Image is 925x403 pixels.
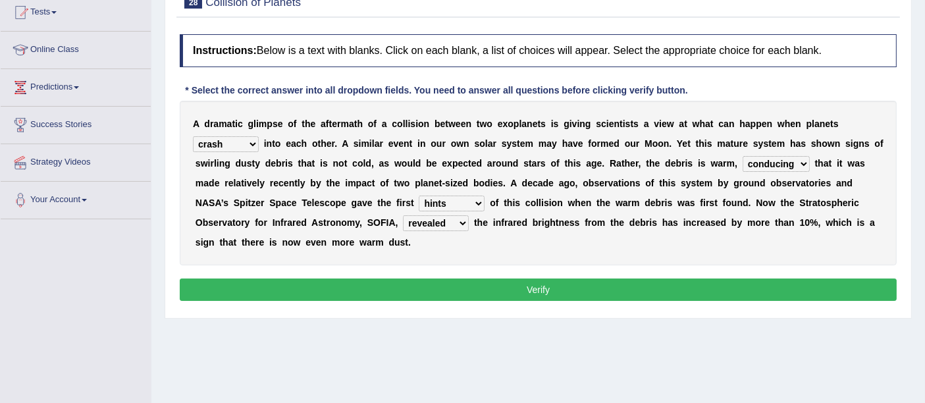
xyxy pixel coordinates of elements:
b: e [520,138,525,149]
b: c [238,119,243,129]
b: i [415,119,418,129]
b: e [456,119,461,129]
b: t [468,158,471,169]
b: w [693,119,700,129]
b: a [521,119,527,129]
b: u [630,138,636,149]
b: d [614,138,620,149]
b: t [529,158,532,169]
b: s [864,138,870,149]
b: a [532,158,537,169]
b: n [664,138,670,149]
b: e [461,119,466,129]
b: . [334,138,337,149]
b: e [609,138,614,149]
b: s [247,158,252,169]
b: h [562,138,568,149]
b: a [568,138,573,149]
b: i [217,158,219,169]
b: a [213,119,219,129]
b: t [710,119,714,129]
b: y [255,158,260,169]
b: e [327,138,332,149]
b: a [487,158,492,169]
b: l [214,158,217,169]
b: x [503,119,508,129]
a: Strategy Videos [1,144,151,177]
b: e [311,119,316,129]
b: a [616,158,621,169]
b: i [577,119,580,129]
b: s [833,119,839,129]
b: f [373,119,377,129]
b: t [731,138,734,149]
a: Success Stories [1,107,151,140]
a: Predictions [1,69,151,102]
b: o [397,119,403,129]
b: s [323,158,328,169]
b: t [517,138,520,149]
b: o [822,138,828,149]
b: t [620,119,623,129]
b: i [606,119,609,129]
b: y [758,138,764,149]
b: x [447,158,452,169]
b: u [502,158,508,169]
b: w [667,119,674,129]
b: t [687,138,691,149]
b: h [357,119,363,129]
b: t [621,158,625,169]
b: e [578,138,583,149]
b: M [645,138,652,149]
b: e [388,138,394,149]
b: t [445,119,448,129]
b: c [296,138,302,149]
b: e [609,119,614,129]
b: u [241,158,247,169]
b: w [480,119,487,129]
b: e [662,119,667,129]
b: o [551,158,557,169]
b: p [806,119,812,129]
b: i [264,138,267,149]
b: i [573,158,576,169]
b: a [227,119,232,129]
b: n [614,119,620,129]
b: a [745,119,751,129]
b: e [790,119,795,129]
b: t [302,119,305,129]
b: s [707,138,712,149]
b: m [259,119,267,129]
b: s [502,138,507,149]
b: s [410,119,415,129]
b: t [830,119,833,129]
b: s [596,119,601,129]
b: v [572,119,577,129]
b: v [573,138,578,149]
b: l [363,158,366,169]
b: a [679,119,685,129]
b: a [705,119,710,129]
b: i [256,119,259,129]
b: r [636,138,639,149]
b: t [538,119,541,129]
b: f [556,158,560,169]
b: a [382,119,387,129]
b: n [835,138,841,149]
b: e [597,158,602,169]
b: s [753,138,758,149]
b: l [812,119,814,129]
b: t [329,119,332,129]
b: i [417,138,420,149]
b: a [375,138,380,149]
b: h [301,158,307,169]
b: r [597,138,600,149]
b: u [733,138,739,149]
b: o [431,138,436,149]
b: w [448,119,456,129]
b: s [273,119,278,129]
b: e [432,158,437,169]
b: e [772,138,777,149]
b: s [475,138,480,149]
b: b [276,158,282,169]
